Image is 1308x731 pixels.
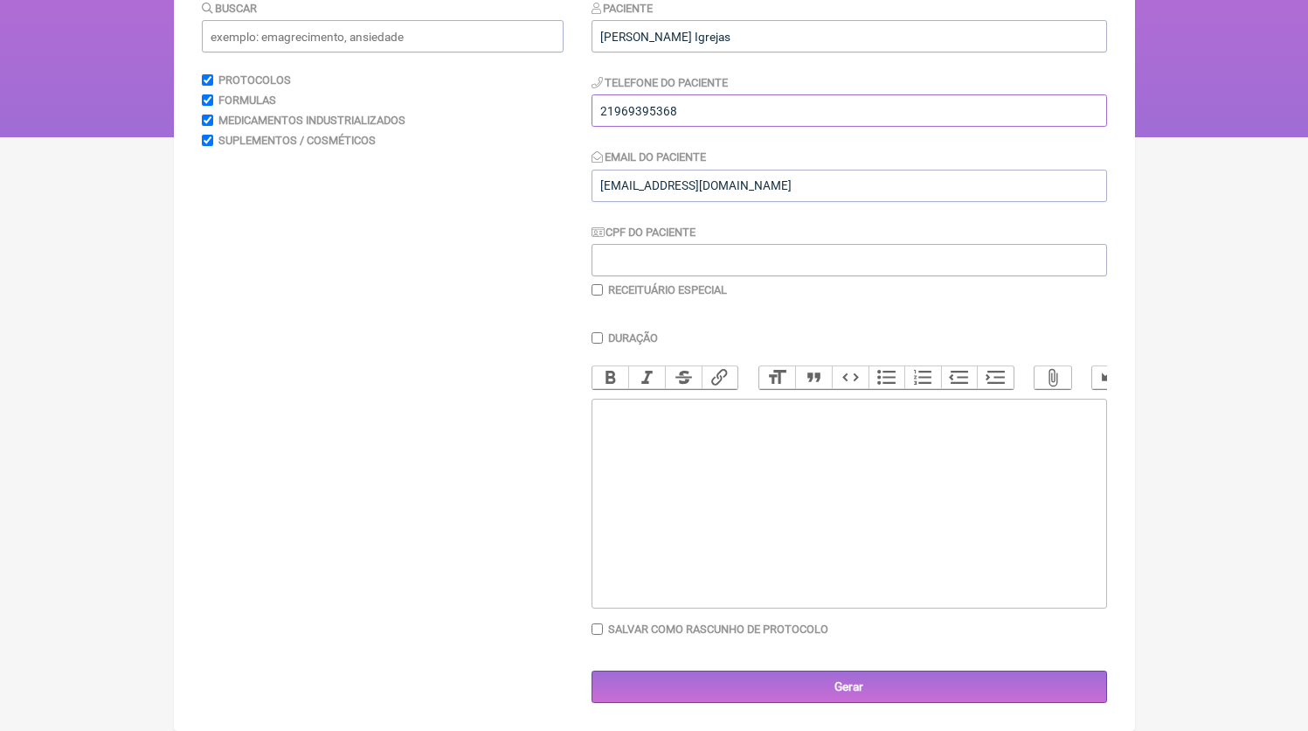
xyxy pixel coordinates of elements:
[832,366,869,389] button: Code
[904,366,941,389] button: Numbers
[202,20,564,52] input: exemplo: emagrecimento, ansiedade
[1092,366,1129,389] button: Undo
[218,73,291,87] label: Protocolos
[218,134,376,147] label: Suplementos / Cosméticos
[608,283,727,296] label: Receituário Especial
[202,2,258,15] label: Buscar
[608,623,828,636] label: Salvar como rascunho de Protocolo
[628,366,665,389] button: Italic
[218,114,405,127] label: Medicamentos Industrializados
[1035,366,1071,389] button: Attach Files
[759,366,796,389] button: Heading
[608,331,658,345] label: Duração
[795,366,832,389] button: Quote
[592,2,654,15] label: Paciente
[218,94,276,107] label: Formulas
[941,366,978,389] button: Decrease Level
[869,366,905,389] button: Bullets
[702,366,738,389] button: Link
[592,671,1107,703] input: Gerar
[592,366,629,389] button: Bold
[977,366,1014,389] button: Increase Level
[592,226,696,239] label: CPF do Paciente
[665,366,702,389] button: Strikethrough
[592,150,707,164] label: Email do Paciente
[592,76,729,89] label: Telefone do Paciente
